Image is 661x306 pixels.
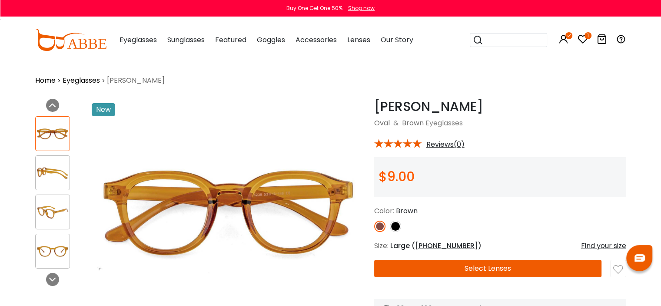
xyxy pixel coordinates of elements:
[35,29,106,51] img: abbeglasses.com
[92,103,115,116] div: New
[578,36,588,46] a: 1
[36,243,70,260] img: Dotti Brown Acetate Eyeglasses , UniversalBridgeFit Frames from ABBE Glasses
[286,4,342,12] div: Buy One Get One 50%
[425,118,463,128] span: Eyeglasses
[374,241,389,251] span: Size:
[167,35,205,45] span: Sunglasses
[36,204,70,221] img: Dotti Brown Acetate Eyeglasses , UniversalBridgeFit Frames from ABBE Glasses
[390,241,482,251] span: Large ( )
[381,35,413,45] span: Our Story
[634,254,645,262] img: chat
[374,260,602,277] button: Select Lenses
[374,118,390,128] a: Oval
[215,35,246,45] span: Featured
[257,35,285,45] span: Goggles
[392,118,400,128] span: &
[396,206,418,216] span: Brown
[585,32,591,39] i: 1
[374,206,394,216] span: Color:
[35,75,56,86] a: Home
[120,35,157,45] span: Eyeglasses
[581,241,626,251] div: Find your size
[426,141,465,148] span: Reviews(0)
[402,118,424,128] a: Brown
[374,99,626,114] h1: [PERSON_NAME]
[107,75,165,86] span: [PERSON_NAME]
[296,35,337,45] span: Accessories
[379,167,415,186] span: $9.00
[36,125,70,142] img: Dotti Brown Acetate Eyeglasses , UniversalBridgeFit Frames from ABBE Glasses
[415,241,478,251] span: [PHONE_NUMBER]
[348,4,375,12] div: Shop now
[613,265,623,274] img: like
[63,75,100,86] a: Eyeglasses
[344,4,375,12] a: Shop now
[36,165,70,182] img: Dotti Brown Acetate Eyeglasses , UniversalBridgeFit Frames from ABBE Glasses
[347,35,370,45] span: Lenses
